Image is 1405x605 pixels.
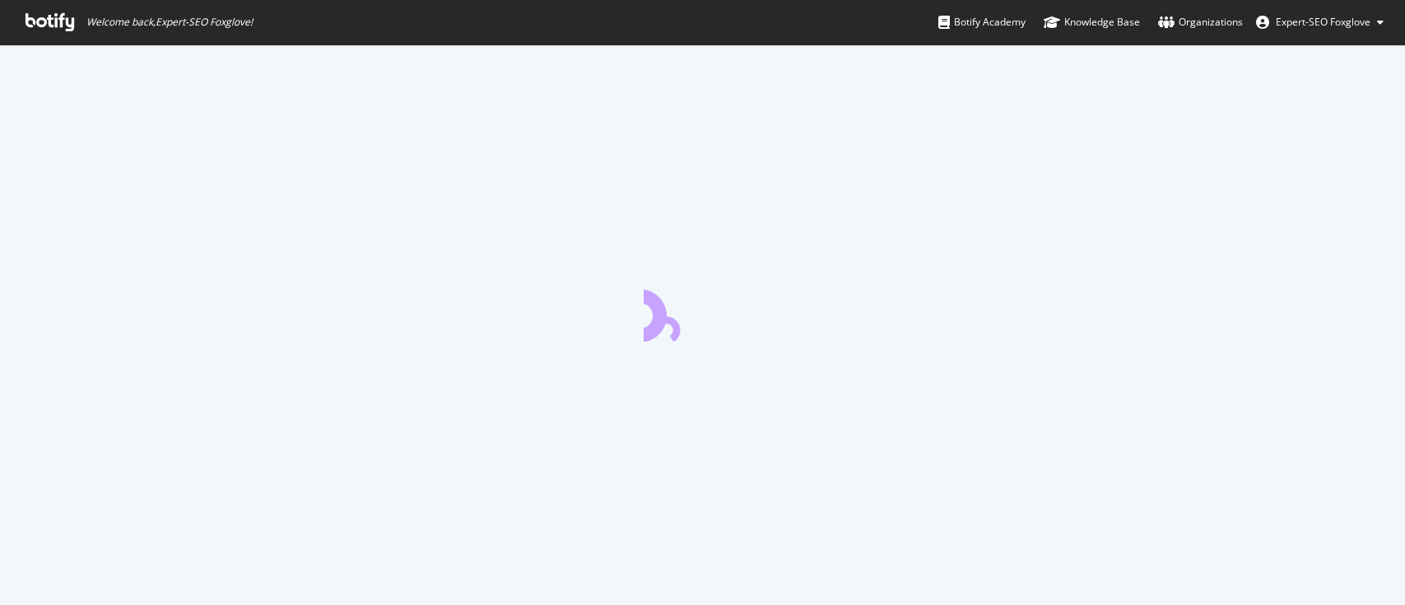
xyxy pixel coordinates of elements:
[1044,14,1140,30] div: Knowledge Base
[644,282,762,342] div: animation
[1243,9,1397,35] button: Expert-SEO Foxglove
[86,16,253,29] span: Welcome back, Expert-SEO Foxglove !
[938,14,1026,30] div: Botify Academy
[1158,14,1243,30] div: Organizations
[1276,15,1370,29] span: Expert-SEO Foxglove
